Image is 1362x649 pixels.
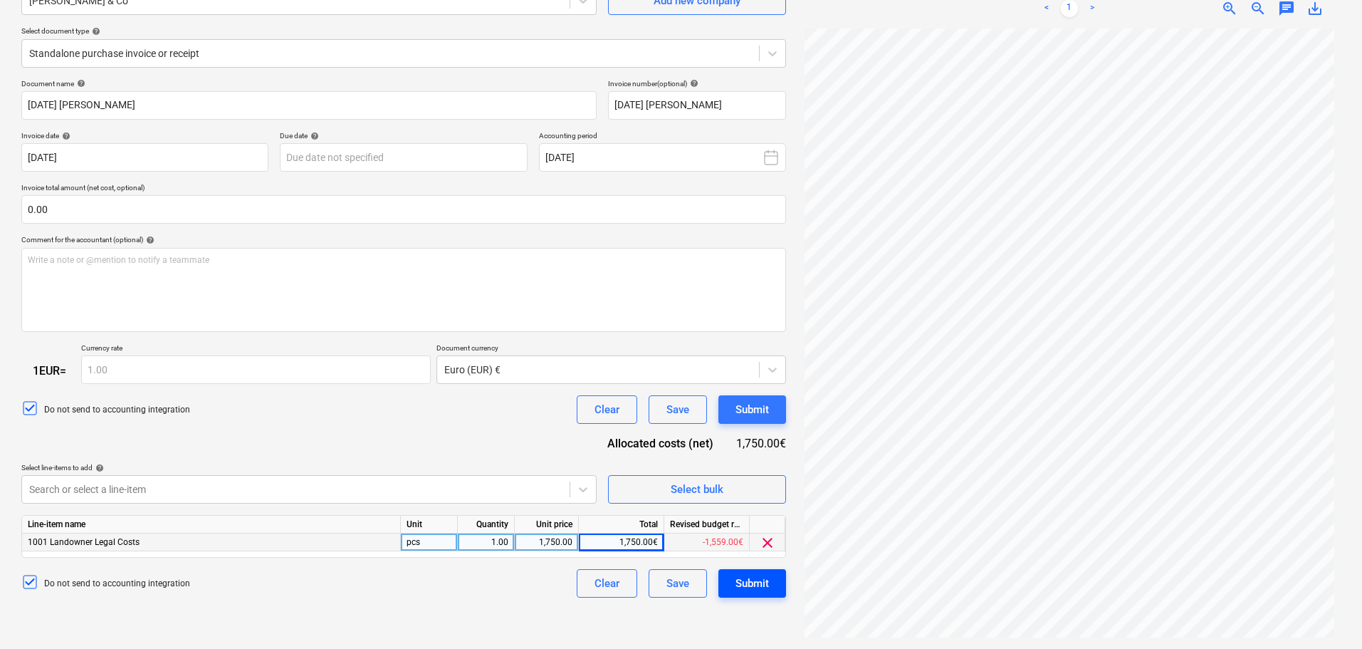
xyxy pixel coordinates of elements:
span: help [308,132,319,140]
iframe: Chat Widget [1291,581,1362,649]
div: Unit [401,516,458,534]
span: help [59,132,70,140]
button: Clear [577,569,637,598]
p: Do not send to accounting integration [44,578,190,590]
span: help [687,79,698,88]
div: Unit price [515,516,579,534]
div: Submit [735,574,769,593]
div: 1,750.00 [520,534,572,551]
div: Submit [735,400,769,419]
div: 1.00 [463,534,508,551]
div: Save [666,400,689,419]
button: Submit [718,395,786,424]
div: Select line-items to add [21,463,597,472]
div: Invoice number (optional) [608,79,786,88]
div: Clear [594,400,619,419]
p: Invoice total amount (net cost, optional) [21,183,786,195]
input: Due date not specified [280,143,527,172]
div: 1,750.00€ [736,435,786,452]
input: Invoice date not specified [21,143,268,172]
div: Select bulk [671,480,723,499]
div: Invoice date [21,131,268,140]
div: Total [579,516,664,534]
div: Document name [21,79,597,88]
input: Document name [21,91,597,120]
span: help [143,236,154,244]
button: Submit [718,569,786,598]
input: Invoice total amount (net cost, optional) [21,195,786,224]
button: [DATE] [539,143,786,172]
div: 1,750.00€ [579,534,664,551]
div: Save [666,574,689,593]
span: help [74,79,85,88]
button: Clear [577,395,637,424]
div: -1,559.00€ [664,534,750,551]
span: help [89,27,100,36]
button: Save [649,569,707,598]
p: Currency rate [81,343,431,355]
div: pcs [401,534,458,551]
button: Select bulk [608,475,786,504]
input: Invoice number [608,91,786,120]
span: clear [759,534,776,551]
p: Do not send to accounting integration [44,404,190,416]
div: Comment for the accountant (optional) [21,235,786,244]
span: 1001 Landowner Legal Costs [28,537,140,547]
div: Quantity [458,516,515,534]
p: Document currency [436,343,786,355]
div: Select document type [21,26,786,36]
span: help [93,464,104,472]
div: 1 EUR = [21,364,81,378]
div: Revised budget remaining [664,516,750,534]
div: Line-item name [22,516,401,534]
div: Allocated costs (net) [596,435,736,452]
div: Due date [280,131,527,140]
p: Accounting period [539,131,786,143]
button: Save [649,395,707,424]
div: Clear [594,574,619,593]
